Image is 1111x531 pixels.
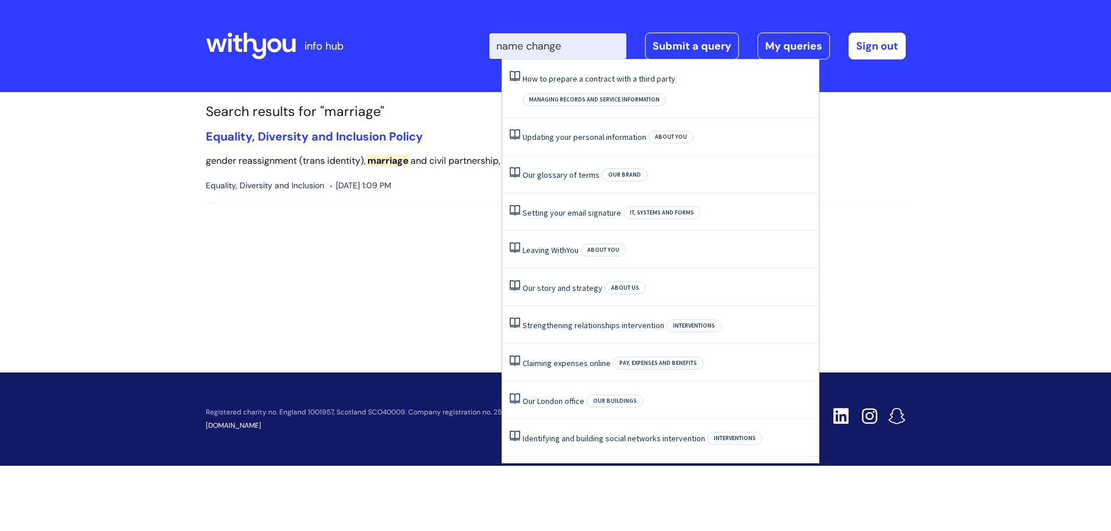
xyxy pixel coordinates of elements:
a: Our glossary of terms [523,170,600,180]
span: About you [649,131,693,143]
a: Sign out [849,33,906,59]
div: | - [489,33,906,59]
a: Our story and strategy [523,283,602,293]
span: [DATE] 1:09 PM [330,178,391,193]
a: Equality, Diversity and Inclusion Policy [206,129,423,144]
h1: Search results for "marriage" [206,104,906,120]
a: [DOMAIN_NAME] [206,421,261,430]
span: Interventions [667,319,721,332]
span: About Us [605,282,646,294]
span: About you [581,244,626,256]
span: Equality, Diversity and Inclusion [206,178,324,193]
a: Setting your email signature [523,208,621,218]
span: Our brand [602,168,647,181]
p: Registered charity no. England 1001957, Scotland SCO40009. Company registration no. 2580377 [206,409,726,416]
span: Managing records and service information [523,93,666,106]
span: IT, systems and forms [623,206,700,219]
span: marriage [366,154,411,167]
a: Updating your personal information [523,132,646,142]
span: Our buildings [587,395,643,407]
a: Submit a query [645,33,739,59]
a: Leaving WithYou [523,245,579,255]
a: Claiming expenses online [523,358,611,368]
a: Our London office [523,396,584,406]
a: Strengthening relationships intervention [523,320,664,330]
a: My queries [758,33,830,59]
p: gender reassignment (trans identity), and civil partnership, pregnancy and [206,153,906,170]
span: Interventions [707,432,762,445]
a: How to prepare a contract with a third party [523,73,675,84]
input: Search [489,33,626,59]
span: Pay, expenses and benefits [613,357,703,370]
a: Identifying and building social networks intervention [523,433,705,444]
p: info hub [304,37,344,55]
